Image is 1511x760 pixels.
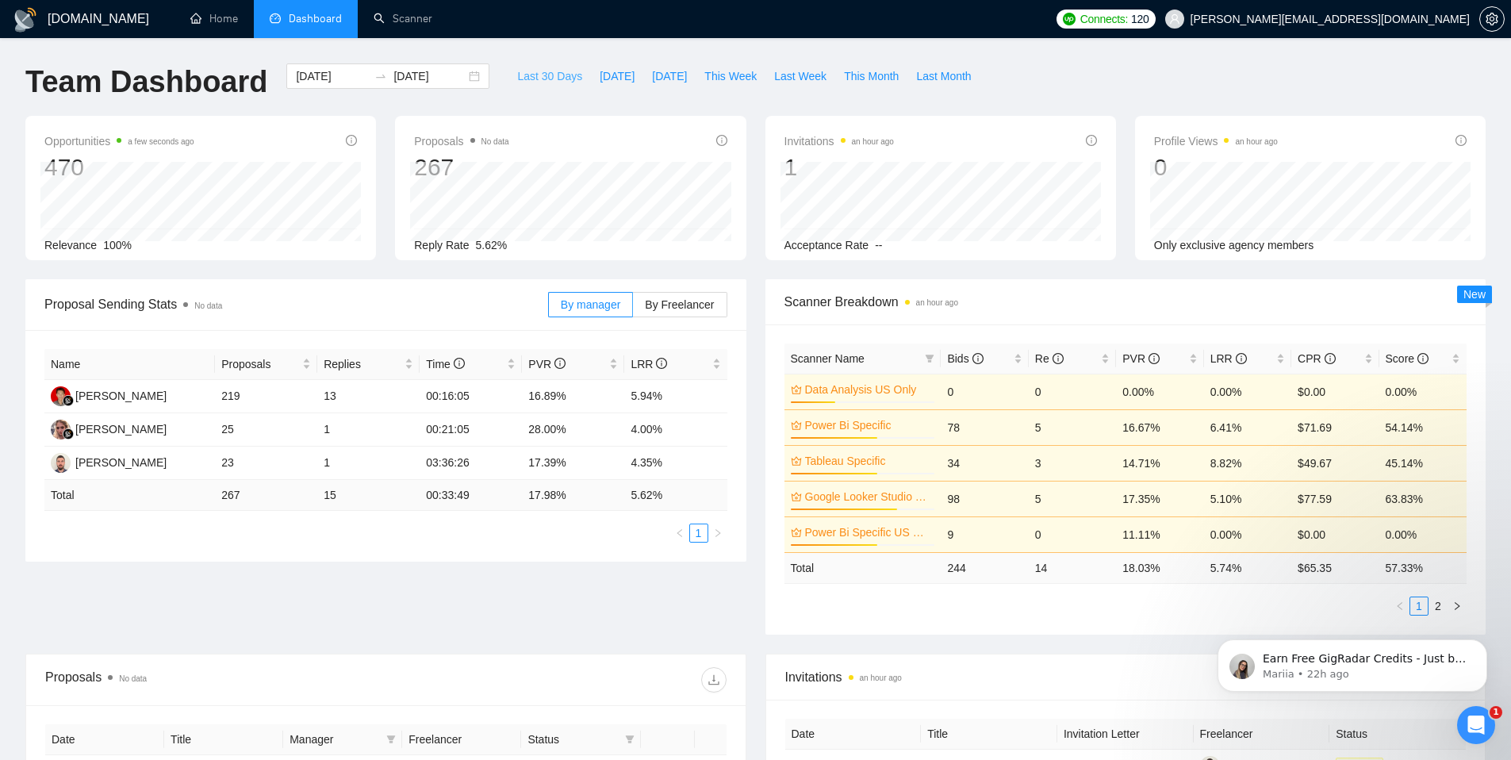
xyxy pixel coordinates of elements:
[1154,152,1278,182] div: 0
[1116,516,1203,552] td: 11.11%
[1479,13,1505,25] a: setting
[785,719,922,750] th: Date
[716,135,727,146] span: info-circle
[689,524,708,543] li: 1
[44,294,548,314] span: Proposal Sending Stats
[941,552,1028,583] td: 244
[1210,352,1247,365] span: LRR
[1291,552,1379,583] td: $ 65.35
[972,353,984,364] span: info-circle
[374,70,387,83] span: to
[835,63,907,89] button: This Month
[774,67,826,85] span: Last Week
[1204,445,1291,481] td: 8.82%
[1379,409,1467,445] td: 54.14%
[317,447,420,480] td: 1
[270,13,281,24] span: dashboard
[1029,445,1116,481] td: 3
[374,12,432,25] a: searchScanner
[1390,597,1409,616] li: Previous Page
[25,63,267,101] h1: Team Dashboard
[386,735,396,744] span: filter
[600,67,635,85] span: [DATE]
[517,67,582,85] span: Last 30 Days
[63,395,74,406] img: gigradar-bm.png
[1154,132,1278,151] span: Profile Views
[1291,516,1379,552] td: $0.00
[1194,606,1511,717] iframe: Intercom notifications message
[164,724,283,755] th: Title
[1448,597,1467,616] li: Next Page
[420,447,522,480] td: 03:36:26
[454,358,465,369] span: info-circle
[324,355,401,373] span: Replies
[1395,601,1405,611] span: left
[1379,552,1467,583] td: 57.33 %
[791,384,802,395] span: crown
[317,413,420,447] td: 1
[1236,353,1247,364] span: info-circle
[508,63,591,89] button: Last 30 Days
[1455,135,1467,146] span: info-circle
[75,387,167,405] div: [PERSON_NAME]
[1448,597,1467,616] button: right
[1057,719,1194,750] th: Invitation Letter
[805,381,932,398] a: Data Analysis US Only
[1379,374,1467,409] td: 0.00%
[1154,239,1314,251] span: Only exclusive agency members
[852,137,894,146] time: an hour ago
[44,480,215,511] td: Total
[1086,135,1097,146] span: info-circle
[925,354,934,363] span: filter
[805,416,932,434] a: Power Bi Specific
[1204,552,1291,583] td: 5.74 %
[702,674,726,686] span: download
[690,524,708,542] a: 1
[527,731,618,748] span: Status
[1463,288,1486,301] span: New
[916,298,958,307] time: an hour ago
[805,452,932,470] a: Tableau Specific
[44,132,194,151] span: Opportunities
[44,349,215,380] th: Name
[317,480,420,511] td: 15
[941,409,1028,445] td: 78
[1379,481,1467,516] td: 63.83%
[656,358,667,369] span: info-circle
[875,239,882,251] span: --
[554,358,566,369] span: info-circle
[675,528,685,538] span: left
[51,420,71,439] img: KG
[907,63,980,89] button: Last Month
[805,524,932,541] a: Power Bi Specific US Only
[402,724,521,755] th: Freelancer
[1386,352,1429,365] span: Score
[784,132,894,151] span: Invitations
[941,374,1028,409] td: 0
[1029,481,1116,516] td: 5
[1116,445,1203,481] td: 14.71%
[1116,409,1203,445] td: 16.67%
[215,480,317,511] td: 267
[708,524,727,543] button: right
[713,528,723,538] span: right
[420,480,522,511] td: 00:33:49
[51,453,71,473] img: NE
[51,422,167,435] a: KG[PERSON_NAME]
[708,524,727,543] li: Next Page
[1291,445,1379,481] td: $49.67
[1116,374,1203,409] td: 0.00%
[45,724,164,755] th: Date
[190,12,238,25] a: homeHome
[346,135,357,146] span: info-circle
[696,63,765,89] button: This Week
[1035,352,1064,365] span: Re
[1080,10,1128,28] span: Connects:
[51,455,167,468] a: NE[PERSON_NAME]
[481,137,509,146] span: No data
[1063,13,1076,25] img: upwork-logo.png
[414,132,508,151] span: Proposals
[420,413,522,447] td: 00:21:05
